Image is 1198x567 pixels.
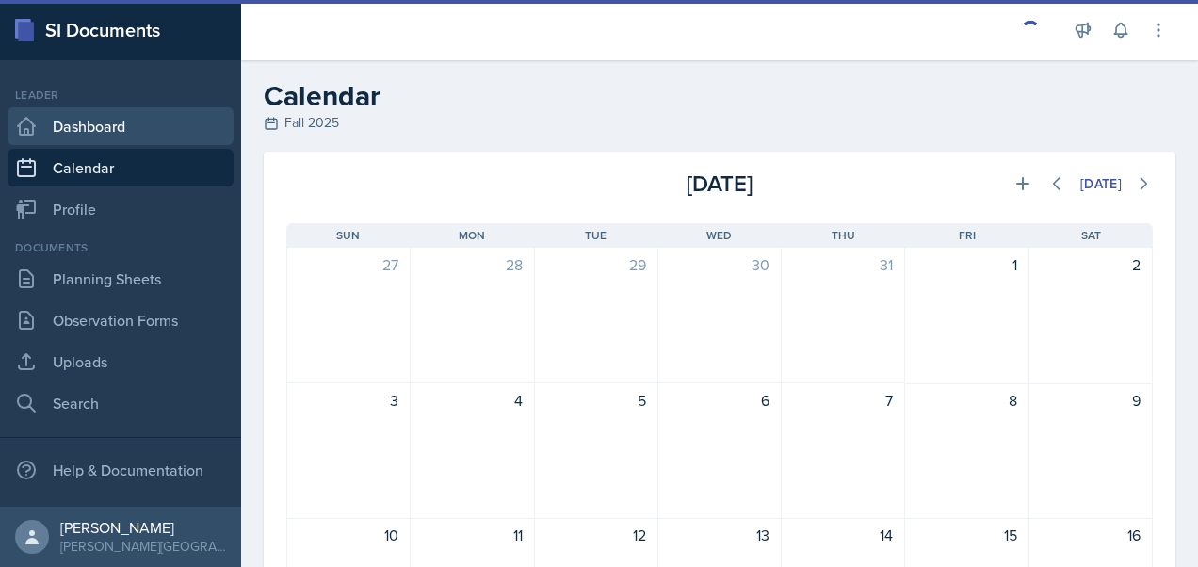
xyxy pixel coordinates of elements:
[793,524,893,546] div: 14
[8,107,234,145] a: Dashboard
[916,389,1016,412] div: 8
[60,537,226,556] div: [PERSON_NAME][GEOGRAPHIC_DATA]
[959,227,976,244] span: Fri
[422,524,522,546] div: 11
[670,389,769,412] div: 6
[670,253,769,276] div: 30
[60,518,226,537] div: [PERSON_NAME]
[585,227,607,244] span: Tue
[1041,389,1141,412] div: 9
[793,389,893,412] div: 7
[1041,524,1141,546] div: 16
[793,253,893,276] div: 31
[299,253,398,276] div: 27
[299,389,398,412] div: 3
[670,524,769,546] div: 13
[299,524,398,546] div: 10
[8,260,234,298] a: Planning Sheets
[336,227,360,244] span: Sun
[916,253,1016,276] div: 1
[8,149,234,186] a: Calendar
[1041,253,1141,276] div: 2
[8,301,234,339] a: Observation Forms
[8,239,234,256] div: Documents
[264,113,1175,133] div: Fall 2025
[422,253,522,276] div: 28
[8,190,234,228] a: Profile
[1068,168,1134,200] button: [DATE]
[546,524,646,546] div: 12
[8,343,234,381] a: Uploads
[1080,176,1122,191] div: [DATE]
[546,253,646,276] div: 29
[916,524,1016,546] div: 15
[422,389,522,412] div: 4
[546,389,646,412] div: 5
[459,227,485,244] span: Mon
[8,451,234,489] div: Help & Documentation
[264,79,1175,113] h2: Calendar
[1081,227,1101,244] span: Sat
[8,87,234,104] div: Leader
[575,167,865,201] div: [DATE]
[832,227,855,244] span: Thu
[8,384,234,422] a: Search
[706,227,732,244] span: Wed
